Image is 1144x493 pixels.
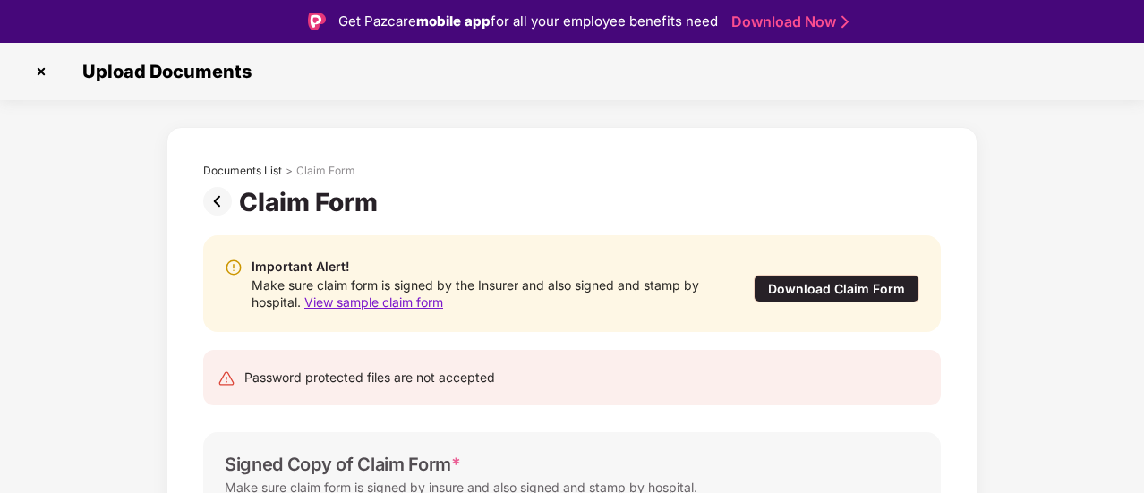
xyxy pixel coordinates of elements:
div: Important Alert! [252,257,717,276]
div: > [286,164,293,178]
img: svg+xml;base64,PHN2ZyBpZD0iQ3Jvc3MtMzJ4MzIiIHhtbG5zPSJodHRwOi8vd3d3LnczLm9yZy8yMDAwL3N2ZyIgd2lkdG... [27,57,55,86]
div: Get Pazcare for all your employee benefits need [338,11,718,32]
img: svg+xml;base64,PHN2ZyBpZD0iV2FybmluZ18tXzIweDIwIiBkYXRhLW5hbWU9Ildhcm5pbmcgLSAyMHgyMCIgeG1sbnM9Im... [225,259,243,276]
div: Password protected files are not accepted [244,368,495,387]
div: Download Claim Form [754,275,919,302]
span: Upload Documents [64,61,260,82]
div: Claim Form [296,164,355,178]
div: Claim Form [239,187,385,217]
img: svg+xml;base64,PHN2ZyB4bWxucz0iaHR0cDovL3d3dy53My5vcmcvMjAwMC9zdmciIHdpZHRoPSIyNCIgaGVpZ2h0PSIyNC... [218,370,235,387]
img: Stroke [841,13,849,31]
img: svg+xml;base64,PHN2ZyBpZD0iUHJldi0zMngzMiIgeG1sbnM9Imh0dHA6Ly93d3cudzMub3JnLzIwMDAvc3ZnIiB3aWR0aD... [203,187,239,216]
div: Documents List [203,164,282,178]
strong: mobile app [416,13,491,30]
img: Logo [308,13,326,30]
a: Download Now [731,13,843,31]
div: Make sure claim form is signed by the Insurer and also signed and stamp by hospital. [252,276,717,310]
div: Signed Copy of Claim Form [225,454,461,475]
span: View sample claim form [304,294,443,310]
